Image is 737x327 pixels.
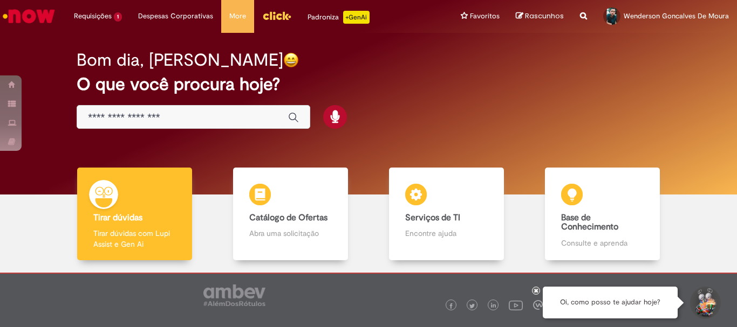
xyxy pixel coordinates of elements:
img: logo_footer_twitter.png [469,303,475,309]
span: Requisições [74,11,112,22]
button: Iniciar Conversa de Suporte [688,287,721,319]
img: ServiceNow [1,5,57,27]
span: Wenderson Goncalves De Moura [624,11,729,20]
span: Despesas Corporativas [138,11,213,22]
div: Oi, como posso te ajudar hoje? [543,287,678,318]
h2: O que você procura hoje? [77,75,660,94]
span: Rascunhos [525,11,564,21]
p: +GenAi [343,11,370,24]
span: 1 [114,12,122,22]
a: Catálogo de Ofertas Abra uma solicitação [213,168,368,261]
b: Serviços de TI [405,212,460,223]
span: More [229,11,246,22]
b: Base de Conhecimento [561,212,618,233]
a: Serviços de TI Encontre ajuda [368,168,524,261]
a: Rascunhos [516,11,564,22]
img: logo_footer_linkedin.png [491,303,496,309]
img: logo_footer_facebook.png [448,303,454,309]
p: Tirar dúvidas com Lupi Assist e Gen Ai [93,228,175,249]
span: Favoritos [470,11,500,22]
div: Padroniza [308,11,370,24]
img: logo_footer_workplace.png [533,300,543,310]
img: happy-face.png [283,52,299,68]
p: Abra uma solicitação [249,228,331,239]
p: Consulte e aprenda [561,238,643,248]
p: Encontre ajuda [405,228,487,239]
a: Tirar dúvidas Tirar dúvidas com Lupi Assist e Gen Ai [57,168,213,261]
b: Tirar dúvidas [93,212,142,223]
h2: Bom dia, [PERSON_NAME] [77,51,283,69]
a: Base de Conhecimento Consulte e aprenda [524,168,680,261]
img: logo_footer_ambev_rotulo_gray.png [203,284,265,306]
img: logo_footer_youtube.png [509,298,523,312]
b: Catálogo de Ofertas [249,212,327,223]
img: click_logo_yellow_360x200.png [262,8,291,24]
